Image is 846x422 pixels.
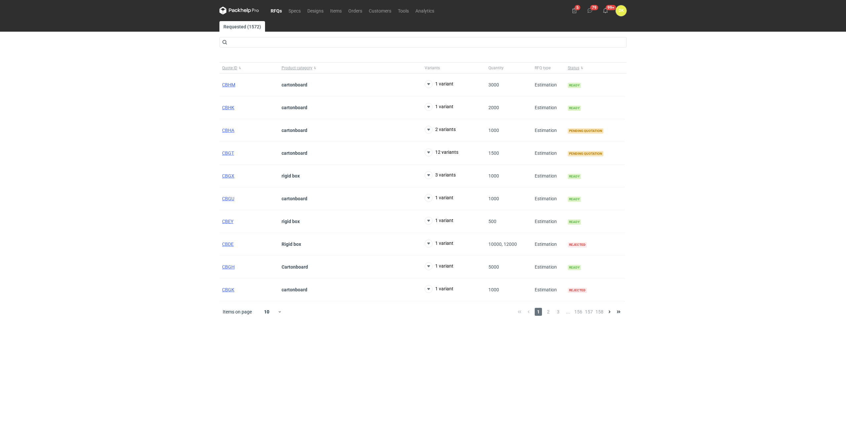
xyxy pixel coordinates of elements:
[425,148,458,156] button: 12 variants
[535,65,551,71] span: RFQ type
[532,165,565,187] div: Estimation
[425,80,453,88] button: 1 variant
[574,308,582,316] span: 156
[256,307,278,316] div: 10
[282,287,307,292] strong: cartonboard
[616,5,627,16] button: DK
[222,264,235,270] a: CBGH
[327,7,345,15] a: Items
[285,7,304,15] a: Specs
[267,7,285,15] a: RFQs
[535,308,542,316] span: 1
[532,278,565,301] div: Estimation
[600,5,611,16] button: 99+
[222,65,237,71] span: Quote ID
[425,217,453,225] button: 1 variant
[425,103,453,111] button: 1 variant
[568,197,581,202] span: Ready
[425,262,453,270] button: 1 variant
[279,63,422,73] button: Product category
[532,142,565,165] div: Estimation
[425,194,453,202] button: 1 variant
[282,150,307,156] strong: cartonboard
[488,264,499,270] span: 5000
[222,173,234,179] a: CBGX
[219,21,265,32] a: Requested (1572)
[222,82,235,87] a: CBHM
[425,240,453,247] button: 1 variant
[555,308,562,316] span: 3
[616,5,627,16] div: Dominika Kaczyńska
[425,171,456,179] button: 3 variants
[488,219,496,224] span: 500
[568,83,581,88] span: Ready
[488,65,504,71] span: Quantity
[222,105,234,110] a: CBHK
[568,265,581,270] span: Ready
[282,219,300,224] strong: rigid box
[565,63,625,73] button: Status
[282,242,301,247] strong: Rigid box
[568,219,581,225] span: Ready
[425,285,453,293] button: 1 variant
[282,264,308,270] strong: Cartonboard
[488,105,499,110] span: 2000
[545,308,552,316] span: 2
[568,106,581,111] span: Ready
[425,65,440,71] span: Variants
[222,219,233,224] a: CBEY
[532,96,565,119] div: Estimation
[532,256,565,278] div: Estimation
[568,65,579,71] span: Status
[569,5,580,16] button: 5
[395,7,412,15] a: Tools
[223,308,252,315] span: Items on page
[219,7,259,15] svg: Packhelp Pro
[219,63,279,73] button: Quote ID
[488,173,499,179] span: 1000
[532,187,565,210] div: Estimation
[488,150,499,156] span: 1500
[222,128,234,133] span: CBHA
[488,128,499,133] span: 1000
[532,233,565,256] div: Estimation
[222,287,234,292] a: CBGK
[412,7,438,15] a: Analytics
[564,308,572,316] span: ...
[304,7,327,15] a: Designs
[222,242,234,247] a: CBDE
[425,126,456,134] button: 2 variants
[488,287,499,292] span: 1000
[488,242,517,247] span: 10000, 12000
[282,128,307,133] strong: cartonboard
[222,150,234,156] a: CBGT
[282,105,307,110] strong: cartonboard
[488,82,499,87] span: 3000
[282,82,307,87] strong: cartonboard
[585,5,595,16] button: 79
[585,308,593,316] span: 157
[568,174,581,179] span: Ready
[568,151,603,156] span: Pending quotation
[282,173,300,179] strong: rigid box
[532,119,565,142] div: Estimation
[532,74,565,96] div: Estimation
[222,196,234,201] a: CBGU
[488,196,499,201] span: 1000
[532,210,565,233] div: Estimation
[568,242,587,247] span: Rejected
[568,128,603,134] span: Pending quotation
[282,65,312,71] span: Product category
[365,7,395,15] a: Customers
[282,196,307,201] strong: cartonboard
